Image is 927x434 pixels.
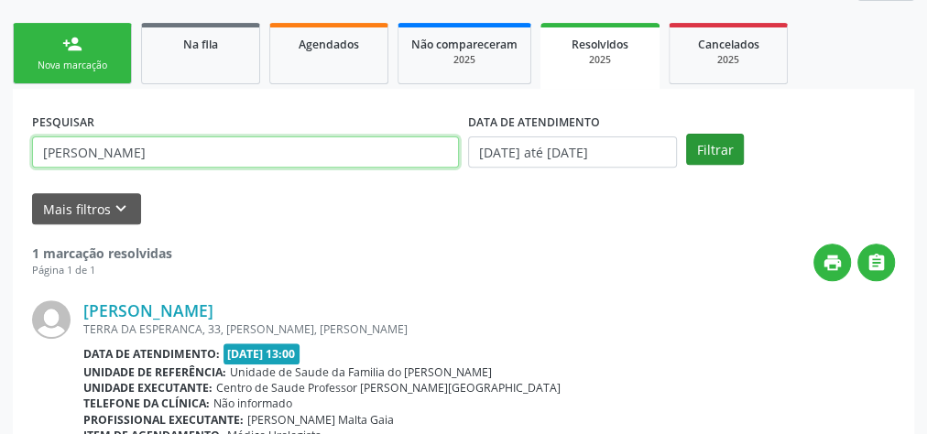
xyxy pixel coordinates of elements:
b: Unidade de referência: [83,364,226,380]
button:  [857,244,895,281]
div: 2025 [682,53,774,67]
button: print [813,244,851,281]
b: Profissional executante: [83,412,244,428]
span: Cancelados [698,37,759,52]
b: Data de atendimento: [83,346,220,362]
b: Unidade executante: [83,380,213,396]
span: Agendados [299,37,359,52]
span: Unidade de Saude da Familia do [PERSON_NAME] [230,364,492,380]
div: Nova marcação [27,59,118,72]
div: Página 1 de 1 [32,263,172,278]
strong: 1 marcação resolvidas [32,244,172,262]
span: Não compareceram [411,37,518,52]
input: Nome, CNS [32,136,459,168]
a: [PERSON_NAME] [83,300,213,320]
span: Não informado [213,396,292,411]
button: Mais filtroskeyboard_arrow_down [32,193,141,225]
div: 2025 [553,53,647,67]
div: person_add [62,34,82,54]
div: 2025 [411,53,518,67]
i:  [867,253,887,273]
span: Na fila [183,37,218,52]
span: [PERSON_NAME] Malta Gaia [247,412,394,428]
span: Centro de Saude Professor [PERSON_NAME][GEOGRAPHIC_DATA] [216,380,561,396]
img: img [32,300,71,339]
i: print [823,253,843,273]
input: Selecione um intervalo [468,136,677,168]
span: Resolvidos [572,37,628,52]
button: Filtrar [686,134,744,165]
label: DATA DE ATENDIMENTO [468,108,600,136]
i: keyboard_arrow_down [111,199,131,219]
label: PESQUISAR [32,108,94,136]
b: Telefone da clínica: [83,396,210,411]
div: TERRA DA ESPERANCA, 33, [PERSON_NAME], [PERSON_NAME] [83,321,895,337]
span: [DATE] 13:00 [224,343,300,364]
